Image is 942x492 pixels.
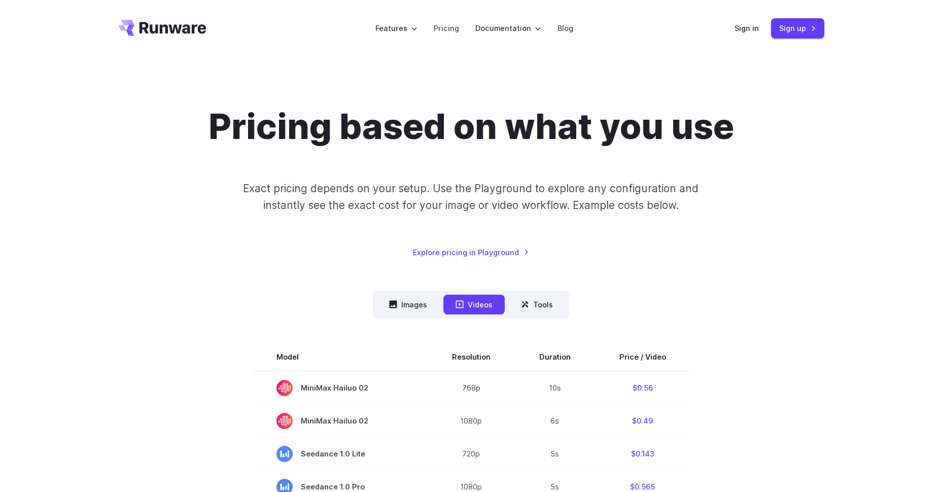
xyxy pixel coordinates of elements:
p: Exact pricing depends on your setup. Use the Playground to explore any configuration and instantl... [224,180,718,214]
td: 10s [515,371,595,405]
button: Tools [509,295,565,314]
a: Blog [557,22,573,34]
span: MiniMax Hailuo 02 [276,380,403,396]
th: Resolution [428,343,515,371]
td: 6s [515,404,595,437]
td: 768p [428,371,515,405]
td: $0.56 [595,371,690,405]
span: Seedance 1.0 Lite [276,446,403,462]
td: $0.49 [595,404,690,437]
label: Documentation [475,22,541,34]
a: Go to / [118,20,206,36]
label: Features [375,22,417,34]
td: 5s [515,437,595,470]
th: Model [252,343,428,371]
span: MiniMax Hailuo 02 [276,413,403,429]
a: Sign up [771,18,824,38]
button: Videos [443,295,505,314]
a: Sign in [735,22,759,34]
th: Duration [515,343,595,371]
td: $0.143 [595,437,690,470]
a: Pricing [434,22,459,34]
button: Images [377,295,439,314]
h1: Pricing based on what you use [208,106,734,148]
a: Explore pricing in Playground [413,247,529,258]
th: Price / Video [595,343,690,371]
td: 1080p [428,404,515,437]
td: 720p [428,437,515,470]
